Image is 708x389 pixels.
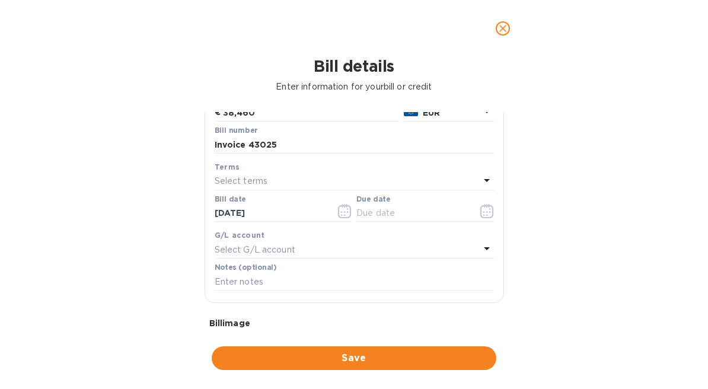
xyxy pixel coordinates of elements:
[215,127,257,135] label: Bill number
[215,136,494,154] input: Enter bill number
[215,104,223,122] div: €
[209,317,499,329] p: Bill image
[215,162,240,171] b: Terms
[215,264,277,272] label: Notes (optional)
[212,346,496,370] button: Save
[221,351,487,365] span: Save
[9,57,699,76] h1: Bill details
[356,205,468,222] input: Due date
[9,81,699,93] p: Enter information for your bill or credit
[356,196,390,203] label: Due date
[215,196,246,203] label: Bill date
[215,205,327,222] input: Select date
[215,175,268,187] p: Select terms
[215,231,265,240] b: G/L account
[215,273,494,291] input: Enter notes
[423,108,440,117] b: EUR
[215,244,295,256] p: Select G/L account
[223,104,399,122] input: € Enter bill amount
[489,14,517,43] button: close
